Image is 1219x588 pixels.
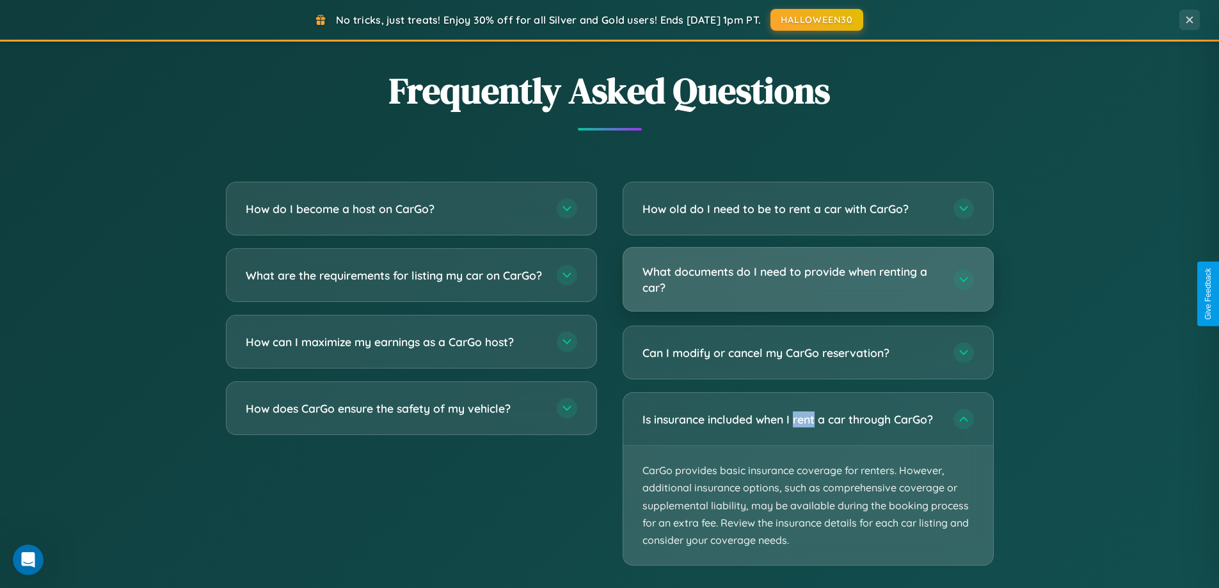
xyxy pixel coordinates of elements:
[246,267,544,283] h3: What are the requirements for listing my car on CarGo?
[246,201,544,217] h3: How do I become a host on CarGo?
[226,66,994,115] h2: Frequently Asked Questions
[642,201,941,217] h3: How old do I need to be to rent a car with CarGo?
[642,411,941,427] h3: Is insurance included when I rent a car through CarGo?
[623,446,993,565] p: CarGo provides basic insurance coverage for renters. However, additional insurance options, such ...
[642,345,941,361] h3: Can I modify or cancel my CarGo reservation?
[13,544,44,575] iframe: Intercom live chat
[246,334,544,350] h3: How can I maximize my earnings as a CarGo host?
[246,401,544,417] h3: How does CarGo ensure the safety of my vehicle?
[770,9,863,31] button: HALLOWEEN30
[336,13,761,26] span: No tricks, just treats! Enjoy 30% off for all Silver and Gold users! Ends [DATE] 1pm PT.
[642,264,941,295] h3: What documents do I need to provide when renting a car?
[1204,268,1213,320] div: Give Feedback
